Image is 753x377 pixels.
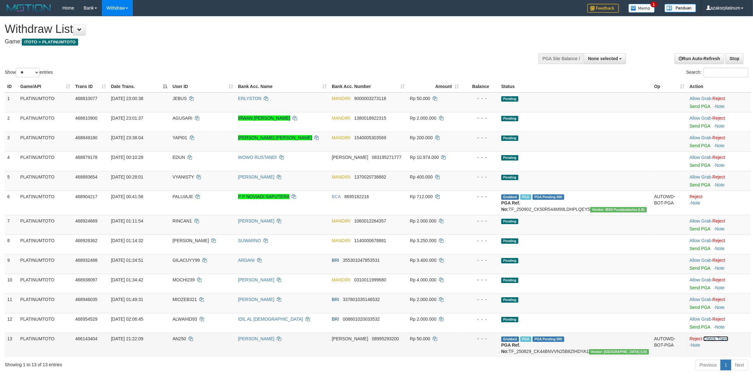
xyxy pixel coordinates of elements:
a: Stop [725,53,744,64]
td: · [687,254,751,274]
span: YAPI01 [172,135,187,140]
span: BCA [332,194,341,199]
span: Vendor URL: https://dashboard.q2checkout.com/secure [590,207,647,212]
a: Send PGA [689,143,710,148]
span: PGA Pending [533,194,564,200]
a: Reject [713,96,725,101]
a: Reject [689,194,702,199]
span: BRI [332,297,339,302]
a: [PERSON_NAME] [238,218,275,223]
a: Send PGA [689,123,710,129]
a: ARDANI [238,258,255,263]
span: Rp 2.000.000 [410,317,436,322]
select: Showentries [16,68,40,77]
span: Rp 200.000 [410,135,433,140]
th: Date Trans.: activate to sort column descending [108,81,170,92]
span: Pending [501,258,518,263]
span: JEBUS [172,96,187,101]
span: · [689,238,712,243]
span: Pending [501,317,518,322]
span: GILACUYY99 [172,258,200,263]
td: PLATINUMTOTO [18,274,73,293]
span: MANDIRI [332,174,350,179]
td: TF_250902_CK50R544M99LDHPLQEY5 [499,191,651,215]
div: - - - [464,237,496,244]
span: 468849180 [75,135,97,140]
span: Marked by azaksrplatinum [520,336,531,342]
span: · [689,297,712,302]
div: - - - [464,193,496,200]
button: None selected [584,53,626,64]
span: [DATE] 23:38:04 [111,135,143,140]
td: · · [687,333,751,357]
a: Note [715,123,725,129]
td: · [687,171,751,191]
span: 466143404 [75,336,97,341]
span: Copy 1370020738882 to clipboard [354,174,386,179]
a: Run Auto-Refresh [675,53,724,64]
th: Action [687,81,751,92]
td: TF_250829_CK44BNVVN25B8ZIHDYA1 [499,333,651,357]
span: BRI [332,317,339,322]
span: Pending [501,238,518,244]
td: PLATINUMTOTO [18,215,73,235]
a: Reject [713,135,725,140]
td: PLATINUMTOTO [18,293,73,313]
a: Note [715,104,725,109]
td: 6 [5,191,18,215]
span: · [689,174,712,179]
span: [DATE] 01:49:31 [111,297,143,302]
a: Send PGA [689,246,710,251]
span: Rp 2.000.000 [410,297,436,302]
span: ITOTO > PLATINUMTOTO [22,39,78,46]
a: Send PGA [689,324,710,330]
span: VYANISTY [172,174,194,179]
a: SUWARNO [238,238,261,243]
span: 468810900 [75,116,97,121]
a: Allow Grab [689,218,711,223]
span: 468893654 [75,174,97,179]
a: Note [715,182,725,187]
span: 468932488 [75,258,97,263]
span: MANDIRI [332,277,350,282]
span: [DATE] 02:06:45 [111,317,143,322]
td: 10 [5,274,18,293]
span: Rp 4.000.000 [410,277,436,282]
span: 468924669 [75,218,97,223]
a: Reject [713,317,725,322]
span: Rp 400.000 [410,174,433,179]
a: Reject [713,238,725,243]
span: [DATE] 00:28:01 [111,174,143,179]
td: AUTOWD-BOT-PGA [651,191,687,215]
span: Pending [501,96,518,102]
a: Send PGA [689,226,710,231]
span: Copy 008601020033532 to clipboard [343,317,380,322]
span: Pending [501,175,518,180]
a: IDIL AL [DEMOGRAPHIC_DATA] [238,317,303,322]
span: Pending [501,116,518,121]
th: Amount: activate to sort column ascending [407,81,461,92]
span: Copy 9000003273118 to clipboard [354,96,386,101]
td: PLATINUMTOTO [18,151,73,171]
span: Pending [501,155,518,160]
td: 12 [5,313,18,333]
td: 1 [5,92,18,112]
input: Search: [703,68,748,77]
span: Rp 3.250.000 [410,238,436,243]
span: Copy 083195271777 to clipboard [372,155,401,160]
a: Note [715,324,725,330]
td: · [687,313,751,333]
td: PLATINUMTOTO [18,92,73,112]
a: [PERSON_NAME] [PERSON_NAME] [238,135,312,140]
td: 11 [5,293,18,313]
span: 468946035 [75,297,97,302]
span: RINCAN1 [172,218,192,223]
span: Rp 50.000 [410,96,430,101]
a: Allow Grab [689,96,711,101]
span: Copy 0310011999680 to clipboard [354,277,386,282]
div: - - - [464,257,496,263]
th: Status [499,81,651,92]
b: PGA Ref. No: [501,342,520,354]
span: Copy 1540005303569 to clipboard [354,135,386,140]
a: [PERSON_NAME] [238,277,275,282]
